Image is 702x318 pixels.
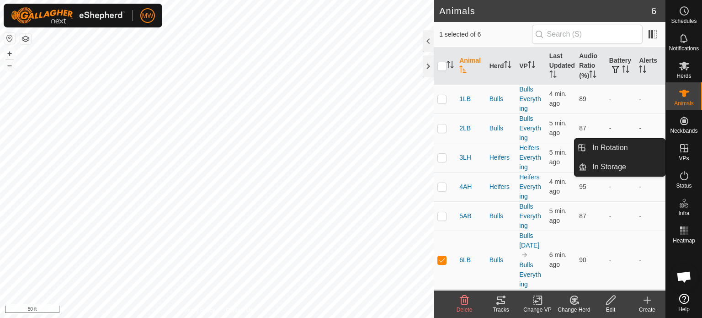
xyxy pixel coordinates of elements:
[635,201,665,231] td: -
[679,156,689,161] span: VPs
[459,255,471,265] span: 6LB
[606,48,636,85] th: Battery
[606,201,636,231] td: -
[4,33,15,44] button: Reset Map
[546,48,576,85] th: Last Updated
[587,158,665,176] a: In Storage
[639,67,646,74] p-sorticon: Activate to sort
[142,11,154,21] span: MW
[651,4,656,18] span: 6
[519,261,541,288] a: Bulls Everything
[459,67,467,74] p-sorticon: Activate to sort
[589,72,596,79] p-sorticon: Activate to sort
[519,86,541,112] a: Bulls Everything
[519,173,541,200] a: Heifers Everything
[549,178,567,195] span: Sep 8, 2025, 9:37 AM
[579,256,586,264] span: 90
[629,306,665,314] div: Create
[486,48,516,85] th: Herd
[635,84,665,113] td: -
[519,232,539,249] a: Bulls [DATE]
[439,30,532,39] span: 1 selected of 6
[592,306,629,314] div: Edit
[519,144,541,171] a: Heifers Everything
[4,48,15,59] button: +
[678,307,690,312] span: Help
[670,263,698,291] div: Open chat
[606,84,636,113] td: -
[574,139,665,157] li: In Rotation
[181,306,215,314] a: Privacy Policy
[516,48,546,85] th: VP
[519,306,556,314] div: Change VP
[549,149,567,166] span: Sep 8, 2025, 9:36 AM
[579,212,586,220] span: 87
[549,207,567,224] span: Sep 8, 2025, 9:36 AM
[635,48,665,85] th: Alerts
[674,101,694,106] span: Animals
[459,182,472,192] span: 4AH
[556,306,592,314] div: Change Herd
[671,18,697,24] span: Schedules
[483,306,519,314] div: Tracks
[439,5,651,16] h2: Animals
[447,62,454,70] p-sorticon: Activate to sort
[666,290,702,316] a: Help
[11,7,125,24] img: Gallagher Logo
[457,307,473,313] span: Delete
[519,115,541,141] a: Bulls Everything
[592,162,626,172] span: In Storage
[579,95,586,102] span: 89
[459,94,471,104] span: 1LB
[549,251,567,268] span: Sep 8, 2025, 9:35 AM
[574,158,665,176] li: In Storage
[489,255,512,265] div: Bulls
[489,182,512,192] div: Heifers
[456,48,486,85] th: Animal
[575,48,606,85] th: Audio Ratio (%)
[504,62,511,70] p-sorticon: Activate to sort
[459,211,471,221] span: 5AB
[587,139,665,157] a: In Rotation
[606,231,636,289] td: -
[489,153,512,162] div: Heifers
[635,231,665,289] td: -
[635,113,665,143] td: -
[4,60,15,71] button: –
[635,172,665,201] td: -
[670,128,697,134] span: Neckbands
[669,46,699,51] span: Notifications
[532,25,643,44] input: Search (S)
[549,119,567,136] span: Sep 8, 2025, 9:36 AM
[678,210,689,216] span: Infra
[549,72,557,79] p-sorticon: Activate to sort
[579,183,586,190] span: 95
[489,211,512,221] div: Bulls
[226,306,253,314] a: Contact Us
[489,94,512,104] div: Bulls
[521,251,528,259] img: to
[459,124,471,133] span: 2LB
[489,124,512,133] div: Bulls
[622,67,629,74] p-sorticon: Activate to sort
[606,172,636,201] td: -
[676,183,691,189] span: Status
[592,142,628,153] span: In Rotation
[676,73,691,79] span: Herds
[549,90,567,107] span: Sep 8, 2025, 9:37 AM
[519,203,541,229] a: Bulls Everything
[606,113,636,143] td: -
[20,33,31,44] button: Map Layers
[459,153,471,162] span: 3LH
[528,62,535,70] p-sorticon: Activate to sort
[673,238,695,243] span: Heatmap
[579,124,586,132] span: 87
